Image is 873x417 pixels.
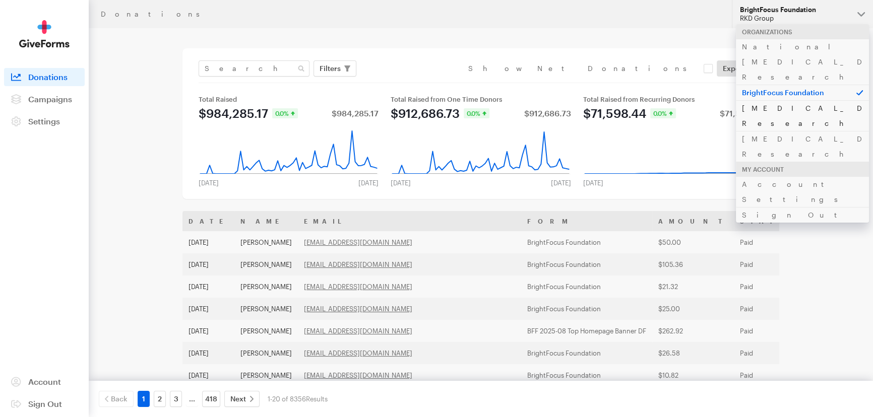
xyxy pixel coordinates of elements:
td: $26.58 [652,342,734,364]
td: $25.00 [652,298,734,320]
input: Search Name & Email [199,60,309,77]
span: Donations [28,72,68,82]
span: Sign Out [28,399,62,408]
td: [PERSON_NAME] [234,231,298,253]
div: 0.0% [464,108,489,118]
a: Account [4,373,85,391]
a: [EMAIL_ADDRESS][DOMAIN_NAME] [304,305,412,313]
td: $10.82 [652,364,734,386]
td: [PERSON_NAME] [234,342,298,364]
th: Name [234,211,298,231]
td: Paid [734,342,808,364]
a: [EMAIL_ADDRESS][DOMAIN_NAME] [304,283,412,291]
div: $984,285.17 [332,109,379,117]
td: Paid [734,253,808,275]
th: Email [298,211,521,231]
td: [PERSON_NAME] [234,253,298,275]
td: BrightFocus Foundation [521,253,652,275]
td: BrightFocus Foundation [521,231,652,253]
td: $105.36 [652,253,734,275]
a: [EMAIL_ADDRESS][DOMAIN_NAME] [304,238,412,246]
span: Next [230,393,246,405]
a: 3 [170,391,182,407]
th: Date [182,211,234,231]
div: $984,285.17 [199,107,268,119]
div: My Account [736,162,869,177]
a: [MEDICAL_DATA] Research [736,100,869,131]
td: BFF 2025-08 Top Homepage Banner DF [521,320,652,342]
div: [DATE] [352,179,385,187]
div: 1-20 of 8356 [268,391,328,407]
a: [EMAIL_ADDRESS][DOMAIN_NAME] [304,327,412,335]
a: 418 [202,391,220,407]
td: Paid [734,298,808,320]
div: $71,598.44 [720,109,763,117]
div: [DATE] [193,179,225,187]
span: Settings [28,116,60,126]
a: Next [224,391,260,407]
a: Sign Out [4,395,85,413]
td: [PERSON_NAME] [234,275,298,298]
td: Paid [734,364,808,386]
a: [EMAIL_ADDRESS][DOMAIN_NAME] [304,371,412,379]
div: Total Raised from Recurring Donors [583,95,763,103]
td: [DATE] [182,342,234,364]
a: Donations [4,68,85,86]
button: Filters [314,60,356,77]
a: Settings [4,112,85,130]
div: Total Raised from One Time Donors [391,95,571,103]
div: $912,686.73 [391,107,460,119]
span: Export [723,62,745,75]
td: [PERSON_NAME] [234,298,298,320]
div: Organizations [736,24,869,39]
td: BrightFocus Foundation [521,298,652,320]
td: [DATE] [182,253,234,275]
td: BrightFocus Foundation [521,364,652,386]
td: Paid [734,275,808,298]
a: National [MEDICAL_DATA] Research [736,39,869,85]
p: BrightFocus Foundation [736,85,869,100]
a: Sign Out [736,207,869,223]
td: [DATE] [182,320,234,342]
th: Form [521,211,652,231]
a: 2 [154,391,166,407]
div: [DATE] [545,179,577,187]
td: $21.32 [652,275,734,298]
td: BrightFocus Foundation [521,342,652,364]
th: Status [734,211,808,231]
a: Campaigns [4,90,85,108]
td: Paid [734,231,808,253]
div: 0.0% [272,108,298,118]
div: [DATE] [577,179,609,187]
a: [EMAIL_ADDRESS][DOMAIN_NAME] [304,349,412,357]
div: $912,686.73 [524,109,571,117]
div: 0.0% [650,108,676,118]
span: Filters [320,62,341,75]
th: Amount [652,211,734,231]
td: [DATE] [182,231,234,253]
span: Account [28,377,61,386]
div: Total Raised [199,95,379,103]
div: $71,598.44 [583,107,646,119]
td: [PERSON_NAME] [234,364,298,386]
a: [EMAIL_ADDRESS][DOMAIN_NAME] [304,260,412,268]
a: Export [717,60,763,77]
img: GiveForms [19,20,70,48]
div: RKD Group [740,14,849,23]
td: $262.92 [652,320,734,342]
div: [DATE] [385,179,417,187]
td: [DATE] [182,298,234,320]
td: [PERSON_NAME] [234,320,298,342]
a: Account Settings [736,176,869,207]
td: $50.00 [652,231,734,253]
td: [DATE] [182,364,234,386]
div: BrightFocus Foundation [740,6,849,14]
span: Results [306,395,328,403]
td: [DATE] [182,275,234,298]
span: Campaigns [28,94,72,104]
td: BrightFocus Foundation [521,275,652,298]
td: Paid [734,320,808,342]
a: [MEDICAL_DATA] Research [736,131,869,162]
